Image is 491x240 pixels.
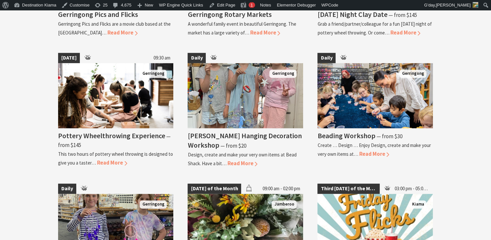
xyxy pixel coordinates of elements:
[58,151,173,166] p: This two hours of pottery wheel throwing is designed to give you a taster…
[188,10,271,19] h4: Gerringong Rotary Markets
[359,150,389,157] span: Read More
[188,21,296,36] p: A wonderful family event in beautiful Gerringong. The market has a large variety of…
[58,10,138,19] h4: Gerringong Pics and Flicks
[390,29,420,36] span: Read More
[436,3,471,7] span: [PERSON_NAME]
[269,70,297,78] span: Gerringong
[58,63,174,128] img: Picture of a group of people sitting at a pottery wheel making pots with clay a
[188,53,303,168] a: Daily Smiling happy children after their workshop class Gerringong [PERSON_NAME] Hanging Decorati...
[317,142,431,157] p: Create … Design … Enjoy Design, create and make your very own items at…
[317,131,375,140] h4: Beading Workshop
[388,11,417,19] span: ⁠— from $145
[250,29,280,36] span: Read More
[188,183,241,194] span: [DATE] of the Month
[317,53,336,63] span: Daily
[272,200,297,208] span: Jamberoo
[391,183,433,194] span: 03:00 pm - 05:00 pm
[188,131,301,150] h4: [PERSON_NAME] Hanging Decoration Workshop
[188,152,296,167] p: Design, create and make your very own items at Bead Shack. Have a bit…
[107,29,138,36] span: Read More
[317,63,433,128] img: Workshops Activities Fun Things to Do in Gerringong
[227,160,257,167] span: Read More
[399,70,426,78] span: Gerringong
[317,21,432,36] p: Grab a friend/partner/colleague for a fun [DATE] night of pottery wheel throwing. Or come…
[376,133,402,140] span: ⁠— from $30
[140,70,167,78] span: Gerringong
[220,142,246,149] span: ⁠— from $20
[58,131,165,140] h4: Pottery Wheelthrowing Experience
[409,200,426,208] span: Kiama
[58,53,80,63] span: [DATE]
[97,159,127,166] span: Read More
[317,183,380,194] span: Third [DATE] of the Month
[58,53,174,168] a: [DATE] 09:30 am Picture of a group of people sitting at a pottery wheel making pots with clay a G...
[188,63,303,128] img: Smiling happy children after their workshop class
[317,10,387,19] h4: [DATE] Night Clay Date
[259,183,303,194] span: 09:00 am - 02:00 pm
[140,200,167,208] span: Gerringong
[58,21,171,36] p: Gerringong Pics and Flicks are a movie club based at the [GEOGRAPHIC_DATA]…
[58,133,171,149] span: ⁠— from $145
[251,3,253,7] span: 1
[150,53,173,63] span: 09:30 am
[188,53,206,63] span: Daily
[317,53,433,168] a: Daily Workshops Activities Fun Things to Do in Gerringong Gerringong Beading Workshop ⁠— from $30...
[58,183,76,194] span: Daily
